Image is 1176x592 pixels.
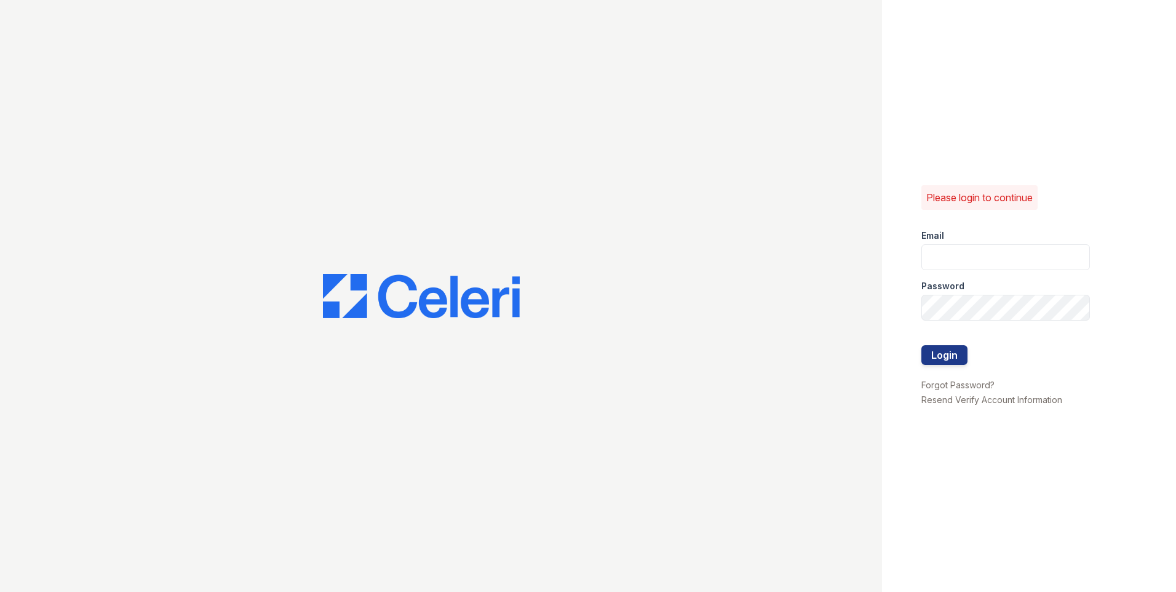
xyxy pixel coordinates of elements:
button: Login [921,345,967,365]
a: Resend Verify Account Information [921,394,1062,405]
a: Forgot Password? [921,380,995,390]
img: CE_Logo_Blue-a8612792a0a2168367f1c8372b55b34899dd931a85d93a1a3d3e32e68fde9ad4.png [323,274,520,318]
label: Email [921,230,944,242]
p: Please login to continue [926,190,1033,205]
label: Password [921,280,964,292]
